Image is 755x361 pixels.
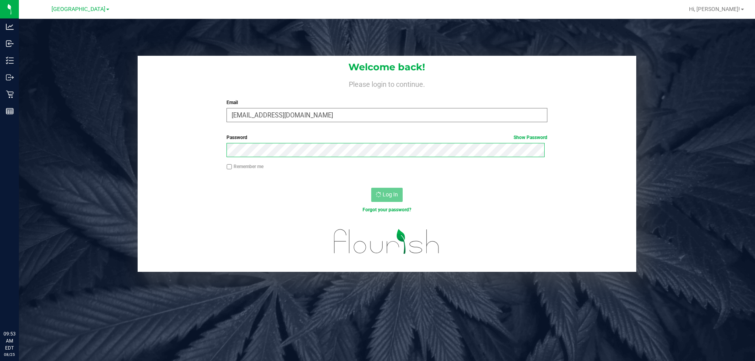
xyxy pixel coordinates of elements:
[383,191,398,198] span: Log In
[324,222,449,262] img: flourish_logo.svg
[138,79,636,88] h4: Please login to continue.
[138,62,636,72] h1: Welcome back!
[689,6,740,12] span: Hi, [PERSON_NAME]!
[6,90,14,98] inline-svg: Retail
[363,207,411,213] a: Forgot your password?
[4,330,15,352] p: 09:53 AM EDT
[6,23,14,31] inline-svg: Analytics
[226,163,263,170] label: Remember me
[52,6,105,13] span: [GEOGRAPHIC_DATA]
[371,188,403,202] button: Log In
[4,352,15,357] p: 08/25
[226,99,547,106] label: Email
[226,164,232,170] input: Remember me
[6,40,14,48] inline-svg: Inbound
[514,135,547,140] a: Show Password
[6,73,14,81] inline-svg: Outbound
[6,57,14,64] inline-svg: Inventory
[226,135,247,140] span: Password
[6,107,14,115] inline-svg: Reports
